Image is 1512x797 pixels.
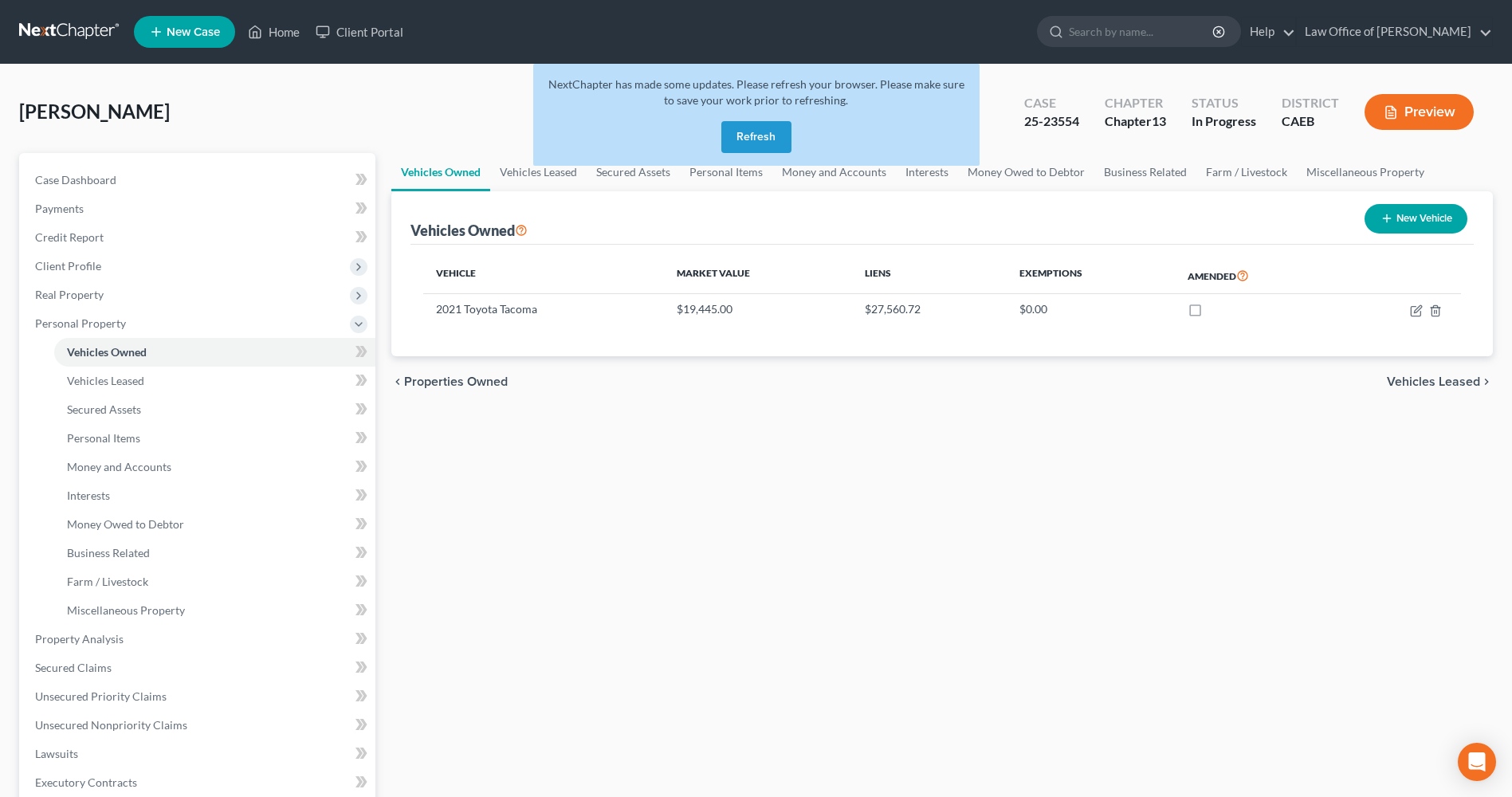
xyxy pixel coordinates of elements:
[1105,94,1166,112] div: Chapter
[22,682,375,711] a: Unsecured Priority Claims
[35,689,167,703] span: Unsecured Priority Claims
[22,654,375,682] a: Secured Claims
[1365,204,1467,234] button: New Vehicle
[1297,153,1434,191] a: Miscellaneous Property
[1387,375,1493,388] button: Vehicles Leased chevron_right
[1480,375,1493,388] i: chevron_right
[423,257,664,294] th: Vehicle
[54,539,375,567] a: Business Related
[35,288,104,301] span: Real Property
[1387,375,1480,388] span: Vehicles Leased
[1196,153,1297,191] a: Farm / Livestock
[1192,94,1256,112] div: Status
[721,121,791,153] button: Refresh
[548,77,964,107] span: NextChapter has made some updates. Please refresh your browser. Please make sure to save your wor...
[54,367,375,395] a: Vehicles Leased
[1282,94,1339,112] div: District
[35,775,137,789] span: Executory Contracts
[1007,257,1175,294] th: Exemptions
[664,294,852,324] td: $19,445.00
[404,375,508,388] span: Properties Owned
[1365,94,1474,130] button: Preview
[1175,257,1340,294] th: Amended
[1297,18,1492,46] a: Law Office of [PERSON_NAME]
[54,453,375,481] a: Money and Accounts
[22,711,375,740] a: Unsecured Nonpriority Claims
[35,259,101,273] span: Client Profile
[22,223,375,252] a: Credit Report
[1282,112,1339,131] div: CAEB
[35,202,84,215] span: Payments
[35,230,104,244] span: Credit Report
[54,338,375,367] a: Vehicles Owned
[1069,17,1215,46] input: Search by name...
[67,489,110,502] span: Interests
[1094,153,1196,191] a: Business Related
[852,294,1007,324] td: $27,560.72
[67,402,141,416] span: Secured Assets
[423,294,664,324] td: 2021 Toyota Tacoma
[67,374,144,387] span: Vehicles Leased
[22,740,375,768] a: Lawsuits
[1105,112,1166,131] div: Chapter
[35,718,187,732] span: Unsecured Nonpriority Claims
[22,194,375,223] a: Payments
[35,173,116,186] span: Case Dashboard
[35,747,78,760] span: Lawsuits
[22,166,375,194] a: Case Dashboard
[67,517,184,531] span: Money Owed to Debtor
[22,625,375,654] a: Property Analysis
[67,546,150,559] span: Business Related
[664,257,852,294] th: Market Value
[54,567,375,596] a: Farm / Livestock
[391,153,490,191] a: Vehicles Owned
[391,375,508,388] button: chevron_left Properties Owned
[1458,743,1496,781] div: Open Intercom Messenger
[410,221,528,240] div: Vehicles Owned
[35,316,126,330] span: Personal Property
[1024,94,1079,112] div: Case
[1024,112,1079,131] div: 25-23554
[67,431,140,445] span: Personal Items
[67,575,148,588] span: Farm / Livestock
[67,603,185,617] span: Miscellaneous Property
[54,481,375,510] a: Interests
[54,596,375,625] a: Miscellaneous Property
[240,18,308,46] a: Home
[19,100,170,123] span: [PERSON_NAME]
[1007,294,1175,324] td: $0.00
[67,345,147,359] span: Vehicles Owned
[1152,113,1166,128] span: 13
[490,153,587,191] a: Vehicles Leased
[22,768,375,797] a: Executory Contracts
[54,510,375,539] a: Money Owed to Debtor
[958,153,1094,191] a: Money Owed to Debtor
[35,661,112,674] span: Secured Claims
[308,18,411,46] a: Client Portal
[852,257,1007,294] th: Liens
[54,424,375,453] a: Personal Items
[1242,18,1295,46] a: Help
[1192,112,1256,131] div: In Progress
[54,395,375,424] a: Secured Assets
[391,375,404,388] i: chevron_left
[167,26,220,38] span: New Case
[35,632,124,646] span: Property Analysis
[67,460,171,473] span: Money and Accounts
